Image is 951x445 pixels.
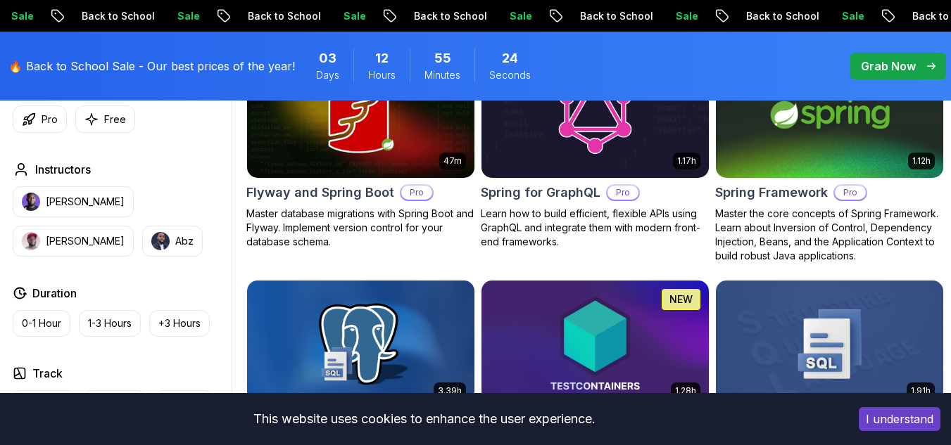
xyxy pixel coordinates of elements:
img: Testcontainers with Java card [481,280,709,408]
span: 24 Seconds [502,49,518,68]
p: Sale [165,9,210,23]
span: Days [316,68,339,82]
button: instructor imgAbz [142,226,203,257]
p: Learn how to build efficient, flexible APIs using GraphQL and integrate them with modern front-en... [481,207,710,249]
button: Accept cookies [859,407,940,431]
span: 12 Hours [375,49,389,68]
button: Front End [13,390,75,417]
img: Spring for GraphQL card [481,51,709,178]
h2: Flyway and Spring Boot [246,183,394,202]
a: Spring Framework card1.12hSpring FrameworkProMaster the core concepts of Spring Framework. Learn ... [715,50,944,263]
p: 1.28h [675,385,696,396]
p: Pro [835,186,866,200]
a: Spring for GraphQL card1.17hSpring for GraphQLProLearn how to build efficient, flexible APIs usin... [481,50,710,249]
img: Spring Framework card [716,51,943,178]
p: Grab Now [861,58,916,75]
p: NEW [669,292,693,307]
img: instructor img [151,232,170,250]
p: Abz [175,234,194,248]
h2: Instructors [35,161,91,178]
span: 55 Minutes [434,49,451,68]
p: Back to School [401,9,497,23]
div: This website uses cookies to enhance the user experience. [11,404,838,434]
p: Back to School [235,9,331,23]
button: 0-1 Hour [13,310,70,337]
p: 47m [443,155,462,167]
p: Back to School [733,9,829,23]
button: Dev Ops [154,390,213,417]
p: 1.17h [677,155,696,167]
p: 1.91h [911,385,931,396]
span: Minutes [424,68,460,82]
p: Sale [663,9,708,23]
h2: Track [32,365,63,382]
button: +3 Hours [149,310,210,337]
img: instructor img [22,193,40,211]
img: SQL and Databases Fundamentals card [247,280,474,408]
button: instructor img[PERSON_NAME] [13,226,134,257]
h2: Spring for GraphQL [481,183,600,202]
p: 1-3 Hours [88,316,132,330]
h2: Spring Framework [715,183,828,202]
p: [PERSON_NAME] [46,234,125,248]
img: Up and Running with SQL and Databases card [716,280,943,408]
p: Free [104,112,126,127]
p: 1.12h [912,155,931,167]
p: Sale [331,9,376,23]
span: Seconds [489,68,531,82]
p: 0-1 Hour [22,316,61,330]
button: instructor img[PERSON_NAME] [13,186,134,217]
button: 1-3 Hours [79,310,141,337]
p: Pro [42,112,58,127]
p: [PERSON_NAME] [46,195,125,209]
span: 3 Days [319,49,336,68]
button: Back End [84,390,146,417]
p: Sale [829,9,874,23]
p: +3 Hours [158,316,201,330]
p: Pro [607,186,638,200]
img: instructor img [22,232,40,250]
p: Master database migrations with Spring Boot and Flyway. Implement version control for your databa... [246,207,475,249]
p: Sale [497,9,542,23]
span: Hours [368,68,396,82]
p: Back to School [69,9,165,23]
p: 3.39h [438,385,462,396]
p: Pro [401,186,432,200]
h2: Duration [32,285,77,302]
button: Free [75,105,135,133]
a: Flyway and Spring Boot card47mFlyway and Spring BootProMaster database migrations with Spring Boo... [246,50,475,249]
p: Master the core concepts of Spring Framework. Learn about Inversion of Control, Dependency Inject... [715,207,944,263]
button: Pro [13,105,67,133]
p: Back to School [567,9,663,23]
p: 🔥 Back to School Sale - Our best prices of the year! [8,58,295,75]
img: Flyway and Spring Boot card [247,51,474,178]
